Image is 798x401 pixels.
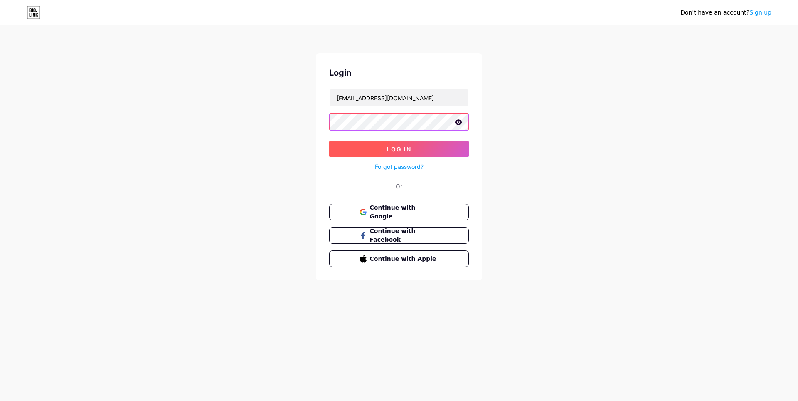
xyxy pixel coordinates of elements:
div: Or [396,182,402,191]
button: Continue with Google [329,204,469,220]
button: Continue with Apple [329,250,469,267]
span: Log In [387,146,411,153]
span: Continue with Facebook [370,227,438,244]
span: Continue with Google [370,203,438,221]
div: Login [329,67,469,79]
button: Log In [329,141,469,157]
a: Sign up [749,9,771,16]
div: Don't have an account? [680,8,771,17]
button: Continue with Facebook [329,227,469,244]
span: Continue with Apple [370,255,438,263]
input: Username [330,89,468,106]
a: Forgot password? [375,162,424,171]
